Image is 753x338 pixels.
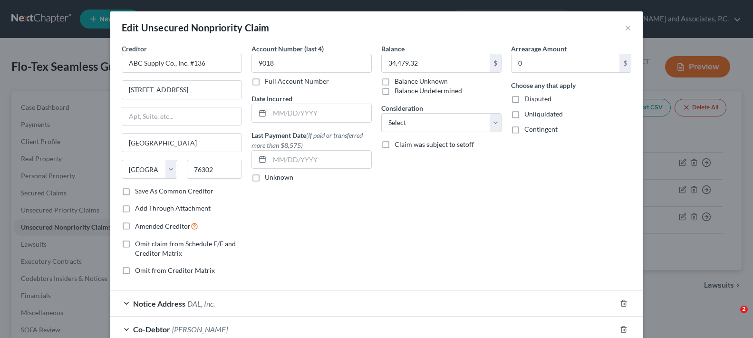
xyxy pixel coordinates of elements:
[490,54,501,72] div: $
[740,306,748,313] span: 2
[382,54,490,72] input: 0.00
[122,21,270,34] div: Edit Unsecured Nonpriority Claim
[122,81,241,99] input: Enter address...
[265,173,293,182] label: Unknown
[619,54,631,72] div: $
[395,140,474,148] span: Claim was subject to setoff
[135,222,191,230] span: Amended Creditor
[524,110,563,118] span: Unliquidated
[172,325,228,334] span: [PERSON_NAME]
[187,160,242,179] input: Enter zip...
[187,299,215,308] span: DAL, Inc.
[270,104,371,122] input: MM/DD/YYYY
[135,186,213,196] label: Save As Common Creditor
[122,107,241,126] input: Apt, Suite, etc...
[395,86,462,96] label: Balance Undetermined
[270,151,371,169] input: MM/DD/YYYY
[135,203,211,213] label: Add Through Attachment
[381,103,423,113] label: Consideration
[511,44,567,54] label: Arrearage Amount
[251,44,324,54] label: Account Number (last 4)
[135,266,215,274] span: Omit from Creditor Matrix
[122,134,241,152] input: Enter city...
[122,45,147,53] span: Creditor
[721,306,743,328] iframe: Intercom live chat
[133,325,170,334] span: Co-Debtor
[265,77,329,86] label: Full Account Number
[251,54,372,73] input: XXXX
[251,130,372,150] label: Last Payment Date
[122,54,242,73] input: Search creditor by name...
[251,94,292,104] label: Date Incurred
[524,125,558,133] span: Contingent
[135,240,236,257] span: Omit claim from Schedule E/F and Creditor Matrix
[251,131,363,149] span: (If paid or transferred more than $8,575)
[395,77,448,86] label: Balance Unknown
[133,299,185,308] span: Notice Address
[511,80,576,90] label: Choose any that apply
[524,95,551,103] span: Disputed
[625,22,631,33] button: ×
[512,54,619,72] input: 0.00
[381,44,405,54] label: Balance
